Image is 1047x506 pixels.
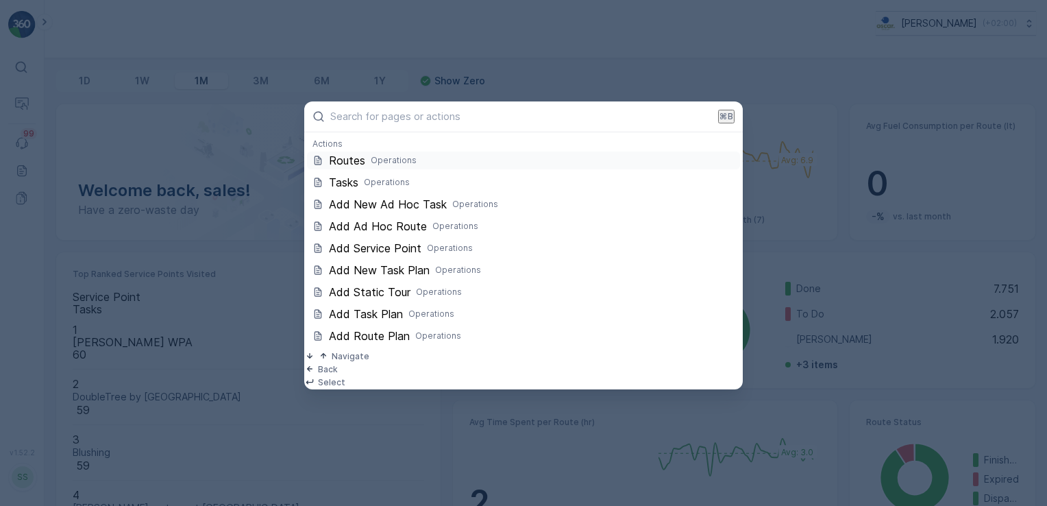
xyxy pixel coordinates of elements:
p: Navigate [332,351,369,362]
p: Add New Task Plan [329,264,430,276]
p: Routes [329,154,365,167]
p: Add Route Plan [329,330,410,342]
p: Operations [416,287,462,298]
p: Add Task Plan [329,308,403,320]
p: Operations [415,330,461,341]
p: Operations [452,199,498,210]
button: ⌘B [718,110,735,123]
div: Search for pages or actions [304,132,743,350]
p: Tasks [329,176,358,189]
p: Operations [408,309,454,320]
p: Operations [371,155,417,166]
p: Add Service Point [329,242,421,254]
p: Back [318,364,338,375]
p: Add New Ad Hoc Task [329,198,447,210]
div: Actions [304,138,743,150]
p: Add Static Tour [329,286,410,298]
p: Select [318,377,345,388]
p: Operations [427,243,473,254]
p: ⌘B [719,111,733,122]
input: Search for pages or actions [330,110,713,122]
p: Operations [435,265,481,276]
p: Operations [364,177,410,188]
p: Add Ad Hoc Route [329,220,427,232]
p: Operations [432,221,478,232]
